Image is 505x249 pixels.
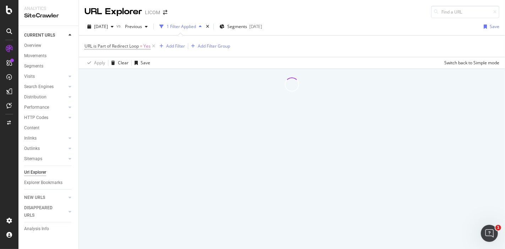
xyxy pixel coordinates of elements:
[24,135,66,142] a: Inlinks
[24,32,66,39] a: CURRENT URLS
[24,135,37,142] div: Inlinks
[145,9,160,16] div: LICOM
[24,63,74,70] a: Segments
[441,57,499,69] button: Switch back to Simple mode
[24,145,66,152] a: Outlinks
[94,23,108,29] span: 2025 Oct. 10th
[24,93,47,101] div: Distribution
[495,225,501,231] span: 1
[24,32,55,39] div: CURRENT URLS
[24,114,48,121] div: HTTP Codes
[163,10,167,15] div: arrow-right-arrow-left
[157,42,185,50] button: Add Filter
[140,43,142,49] span: =
[205,23,211,30] div: times
[249,23,262,29] div: [DATE]
[24,63,43,70] div: Segments
[24,12,73,20] div: SiteCrawler
[24,155,42,163] div: Sitemaps
[24,6,73,12] div: Analytics
[24,169,46,176] div: Url Explorer
[24,93,66,101] a: Distribution
[122,23,142,29] span: Previous
[24,124,74,132] a: Content
[24,225,49,233] div: Analysis Info
[24,124,39,132] div: Content
[132,57,150,69] button: Save
[444,60,499,66] div: Switch back to Simple mode
[24,52,47,60] div: Movements
[24,114,66,121] a: HTTP Codes
[94,60,105,66] div: Apply
[118,60,129,66] div: Clear
[122,21,151,32] button: Previous
[24,73,35,80] div: Visits
[24,194,45,201] div: NEW URLS
[166,43,185,49] div: Add Filter
[24,145,40,152] div: Outlinks
[24,52,74,60] a: Movements
[141,60,150,66] div: Save
[85,57,105,69] button: Apply
[490,23,499,29] div: Save
[188,42,230,50] button: Add Filter Group
[85,43,139,49] span: URL is Part of Redirect Loop
[116,23,122,29] span: vs
[227,23,247,29] span: Segments
[167,23,196,29] div: 1 Filter Applied
[24,83,66,91] a: Search Engines
[24,179,63,186] div: Explorer Bookmarks
[24,42,74,49] a: Overview
[431,6,499,18] input: Find a URL
[85,6,142,18] div: URL Explorer
[24,83,54,91] div: Search Engines
[481,225,498,242] iframe: Intercom live chat
[157,21,205,32] button: 1 Filter Applied
[24,42,41,49] div: Overview
[24,169,74,176] a: Url Explorer
[108,57,129,69] button: Clear
[198,43,230,49] div: Add Filter Group
[24,179,74,186] a: Explorer Bookmarks
[24,73,66,80] a: Visits
[143,41,151,51] span: Yes
[24,194,66,201] a: NEW URLS
[24,155,66,163] a: Sitemaps
[24,204,66,219] a: DISAPPEARED URLS
[217,21,265,32] button: Segments[DATE]
[24,204,60,219] div: DISAPPEARED URLS
[24,104,66,111] a: Performance
[24,225,74,233] a: Analysis Info
[481,21,499,32] button: Save
[85,21,116,32] button: [DATE]
[24,104,49,111] div: Performance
